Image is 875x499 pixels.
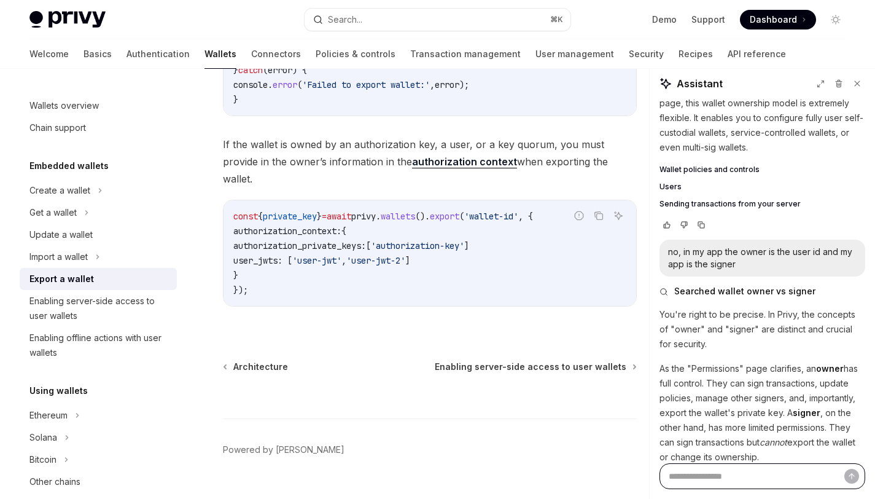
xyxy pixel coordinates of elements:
[233,285,248,296] span: });
[464,211,518,222] span: 'wallet-id'
[29,272,94,286] div: Export a wallet
[750,14,797,26] span: Dashboard
[233,270,238,281] span: }
[297,79,302,90] span: (
[659,182,865,192] a: Users
[316,39,395,69] a: Policies & controls
[204,39,236,69] a: Wallets
[346,255,405,266] span: 'user-jwt-2'
[29,331,169,360] div: Enabling offline actions with user wallets
[366,240,371,251] span: [
[591,208,607,224] button: Copy the contents from the code block
[677,76,723,91] span: Assistant
[263,211,317,222] span: private_key
[371,240,464,251] span: 'authorization-key'
[674,285,815,297] span: Searched wallet owner vs signer
[20,117,177,139] a: Chain support
[459,79,469,90] span: );
[233,255,278,266] span: user_jwts
[691,14,725,26] a: Support
[844,469,859,484] button: Send message
[238,65,263,76] span: catch
[29,98,99,113] div: Wallets overview
[223,444,344,456] a: Powered by [PERSON_NAME]
[29,249,88,264] div: Import a wallet
[430,79,435,90] span: ,
[659,81,865,155] p: As stated in the "Wallet policies and controls" page, this wallet ownership model is extremely fl...
[816,363,844,374] strong: owner
[760,437,787,447] em: cannot
[327,211,351,222] span: await
[29,159,109,173] h5: Embedded wallets
[233,65,238,76] span: }
[668,246,857,270] div: no, in my app the owner is the user id and my app is the signer
[435,361,636,373] a: Enabling server-side access to user wallets
[258,211,263,222] span: {
[29,474,80,489] div: Other chains
[278,255,292,266] span: : [
[535,39,614,69] a: User management
[435,361,626,373] span: Enabling server-side access to user wallets
[268,79,273,90] span: .
[405,255,410,266] span: ]
[322,211,327,222] span: =
[29,430,57,445] div: Solana
[659,285,865,297] button: Searched wallet owner vs signer
[341,255,346,266] span: ,
[20,327,177,364] a: Enabling offline actions with user wallets
[412,155,517,168] a: authorization context
[29,205,77,220] div: Get a wallet
[341,226,346,237] span: {
[223,136,637,187] span: If the wallet is owned by an authorization key, a user, or a key quorum, you must provide in the ...
[659,165,865,175] a: Wallet policies and controls
[659,307,865,352] p: You're right to be precise. In Privy, the concepts of "owner" and "signer" are distinct and cruci...
[793,407,820,418] strong: signer
[381,211,415,222] span: wallets
[126,39,190,69] a: Authentication
[317,211,322,222] span: }
[263,65,268,76] span: (
[20,268,177,290] a: Export a wallet
[415,211,430,222] span: ().
[659,199,865,209] a: Sending transactions from your server
[659,182,682,192] span: Users
[233,361,288,373] span: Architecture
[20,471,177,493] a: Other chains
[629,39,664,69] a: Security
[435,79,459,90] span: error
[233,94,238,105] span: }
[29,383,88,398] h5: Using wallets
[826,10,846,29] button: Toggle dark mode
[233,79,268,90] span: console
[302,79,430,90] span: 'Failed to export wallet:'
[550,15,563,25] span: ⌘ K
[740,10,816,29] a: Dashboard
[679,39,713,69] a: Recipes
[571,208,587,224] button: Report incorrect code
[305,9,570,31] button: Search...⌘K
[20,224,177,246] a: Update a wallet
[459,211,464,222] span: (
[430,211,459,222] span: export
[273,79,297,90] span: error
[29,294,169,323] div: Enabling server-side access to user wallets
[659,361,865,465] p: As the "Permissions" page clarifies, an has full control. They can sign transactions, update poli...
[29,120,86,135] div: Chain support
[410,39,521,69] a: Transaction management
[610,208,626,224] button: Ask AI
[659,165,760,175] span: Wallet policies and controls
[84,39,112,69] a: Basics
[376,211,381,222] span: .
[464,240,469,251] span: ]
[29,11,106,28] img: light logo
[29,227,93,242] div: Update a wallet
[328,12,362,27] div: Search...
[29,39,69,69] a: Welcome
[268,65,292,76] span: error
[251,39,301,69] a: Connectors
[233,211,258,222] span: const
[233,240,366,251] span: authorization_private_keys:
[728,39,786,69] a: API reference
[233,226,341,237] span: authorization_context:
[29,183,90,198] div: Create a wallet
